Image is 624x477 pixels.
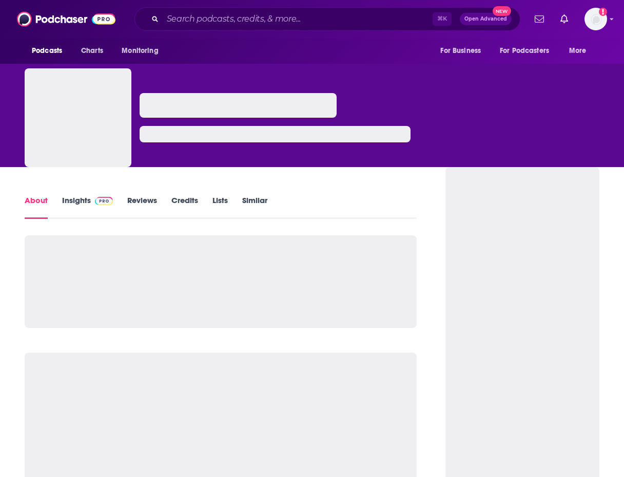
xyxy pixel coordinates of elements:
a: Lists [212,195,228,219]
input: Search podcasts, credits, & more... [163,11,433,27]
span: Monitoring [122,44,158,58]
span: Open Advanced [464,16,507,22]
button: Show profile menu [584,8,607,30]
div: Search podcasts, credits, & more... [134,7,520,31]
span: More [569,44,587,58]
a: Credits [171,195,198,219]
a: Reviews [127,195,157,219]
a: Show notifications dropdown [556,10,572,28]
span: Charts [81,44,103,58]
img: User Profile [584,8,607,30]
button: open menu [433,41,494,61]
svg: Add a profile image [599,8,607,16]
span: For Podcasters [500,44,549,58]
a: Charts [74,41,109,61]
span: Podcasts [32,44,62,58]
button: open menu [562,41,599,61]
a: Similar [242,195,267,219]
span: For Business [440,44,481,58]
button: open menu [114,41,171,61]
a: About [25,195,48,219]
span: New [493,6,511,16]
span: ⌘ K [433,12,452,26]
a: InsightsPodchaser Pro [62,195,113,219]
img: Podchaser - Follow, Share and Rate Podcasts [17,9,115,29]
button: open menu [493,41,564,61]
button: open menu [25,41,75,61]
a: Show notifications dropdown [531,10,548,28]
img: Podchaser Pro [95,197,113,205]
button: Open AdvancedNew [460,13,512,25]
span: Logged in as Isabellaoidem [584,8,607,30]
